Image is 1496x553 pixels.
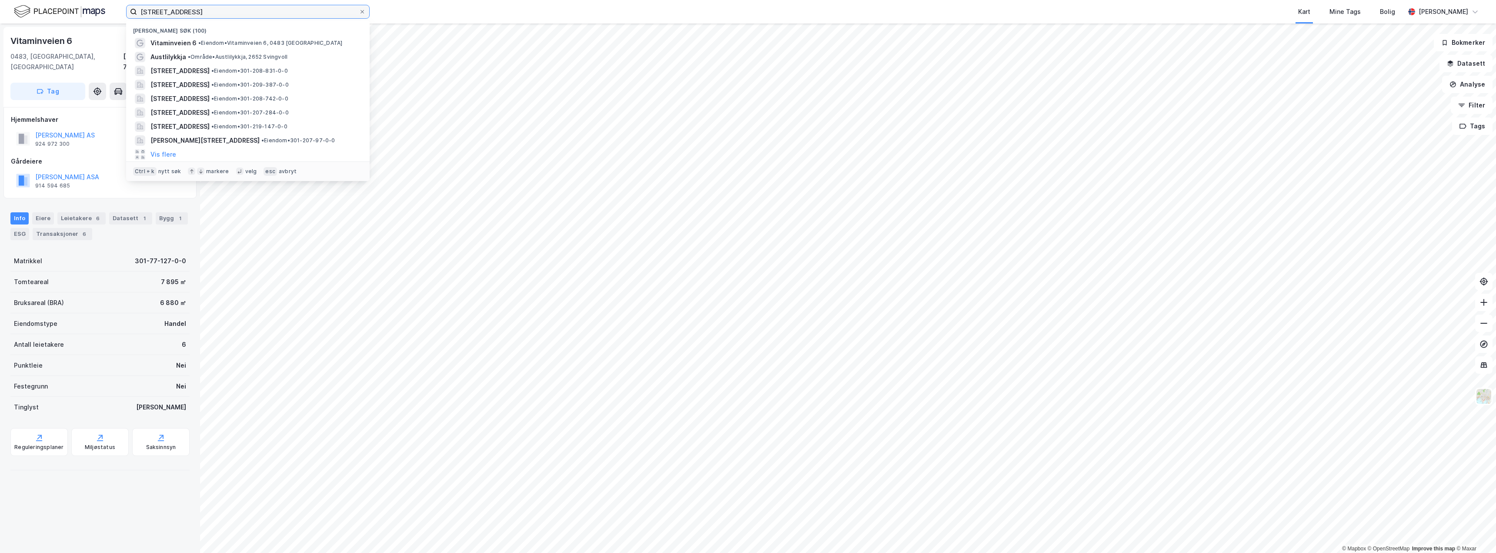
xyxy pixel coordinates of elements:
[176,214,184,223] div: 1
[198,40,342,47] span: Eiendom • Vitaminveien 6, 0483 [GEOGRAPHIC_DATA]
[279,168,297,175] div: avbryt
[1451,97,1493,114] button: Filter
[80,230,89,238] div: 6
[211,81,289,88] span: Eiendom • 301-209-387-0-0
[176,360,186,371] div: Nei
[1329,7,1361,17] div: Mine Tags
[160,298,186,308] div: 6 880 ㎡
[32,212,54,225] div: Eiere
[1439,55,1493,72] button: Datasett
[1476,388,1492,405] img: Z
[261,137,264,144] span: •
[126,20,370,36] div: [PERSON_NAME] søk (100)
[150,121,210,132] span: [STREET_ADDRESS]
[14,402,39,412] div: Tinglyst
[1368,546,1410,552] a: OpenStreetMap
[188,54,287,60] span: Område • Austlilykkja, 2652 Svingvoll
[182,339,186,350] div: 6
[211,67,288,74] span: Eiendom • 301-208-831-0-0
[156,212,188,225] div: Bygg
[10,51,123,72] div: 0483, [GEOGRAPHIC_DATA], [GEOGRAPHIC_DATA]
[1412,546,1455,552] a: Improve this map
[211,109,214,116] span: •
[211,95,214,102] span: •
[35,141,70,147] div: 924 972 300
[150,94,210,104] span: [STREET_ADDRESS]
[158,168,181,175] div: nytt søk
[14,277,49,287] div: Tomteareal
[10,228,29,240] div: ESG
[188,54,190,60] span: •
[164,318,186,329] div: Handel
[140,214,149,223] div: 1
[150,135,260,146] span: [PERSON_NAME][STREET_ADDRESS]
[264,167,277,176] div: esc
[150,52,186,62] span: Austlilykkja
[10,212,29,225] div: Info
[10,34,74,48] div: Vitaminveien 6
[14,4,105,19] img: logo.f888ab2527a4732fd821a326f86c7f29.svg
[1452,117,1493,135] button: Tags
[93,214,102,223] div: 6
[33,228,92,240] div: Transaksjoner
[146,444,176,451] div: Saksinnsyn
[1342,546,1366,552] a: Mapbox
[245,168,257,175] div: velg
[1453,511,1496,553] iframe: Chat Widget
[14,444,63,451] div: Reguleringsplaner
[14,256,42,266] div: Matrikkel
[150,38,197,48] span: Vitaminveien 6
[150,66,210,76] span: [STREET_ADDRESS]
[136,402,186,412] div: [PERSON_NAME]
[14,318,57,329] div: Eiendomstype
[14,381,48,392] div: Festegrunn
[1380,7,1395,17] div: Bolig
[133,167,157,176] div: Ctrl + k
[1419,7,1468,17] div: [PERSON_NAME]
[161,277,186,287] div: 7 895 ㎡
[35,182,70,189] div: 914 594 685
[14,298,64,308] div: Bruksareal (BRA)
[135,256,186,266] div: 301-77-127-0-0
[211,123,287,130] span: Eiendom • 301-219-147-0-0
[1298,7,1310,17] div: Kart
[11,114,189,125] div: Hjemmelshaver
[1434,34,1493,51] button: Bokmerker
[176,381,186,392] div: Nei
[109,212,152,225] div: Datasett
[211,109,289,116] span: Eiendom • 301-207-284-0-0
[211,95,288,102] span: Eiendom • 301-208-742-0-0
[261,137,335,144] span: Eiendom • 301-207-97-0-0
[211,81,214,88] span: •
[211,67,214,74] span: •
[198,40,201,46] span: •
[11,156,189,167] div: Gårdeiere
[150,80,210,90] span: [STREET_ADDRESS]
[57,212,106,225] div: Leietakere
[14,360,43,371] div: Punktleie
[150,107,210,118] span: [STREET_ADDRESS]
[85,444,115,451] div: Miljøstatus
[123,51,190,72] div: [GEOGRAPHIC_DATA], 77/127
[1442,76,1493,93] button: Analyse
[1453,511,1496,553] div: Kontrollprogram for chat
[206,168,229,175] div: markere
[14,339,64,350] div: Antall leietakere
[10,83,85,100] button: Tag
[211,123,214,130] span: •
[137,5,359,18] input: Søk på adresse, matrikkel, gårdeiere, leietakere eller personer
[150,149,176,160] button: Vis flere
